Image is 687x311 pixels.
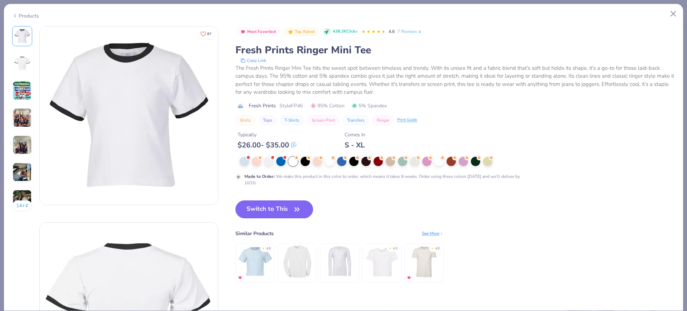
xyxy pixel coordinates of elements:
[13,162,32,182] img: User generated content
[284,27,318,37] button: Badge Button
[307,115,339,125] button: Screen Print
[667,7,680,21] button: Close
[238,244,272,278] img: Fresh Prints Mini Tee
[40,26,218,205] img: Front
[235,64,675,96] div: The Fresh Prints Ringer Mini Tee hits the sweet spot between timeless and trendy. With its unisex...
[13,81,32,100] img: User generated content
[14,55,31,72] img: Back
[345,131,365,139] div: Comes In
[238,131,296,139] div: Typically
[236,27,279,37] button: Badge Button
[352,102,387,110] span: 5% Spandex
[407,276,411,280] img: MostFav.gif
[235,200,313,218] button: Switch to This
[435,246,439,251] div: 4.8
[240,29,246,35] img: Most Favorited sort
[333,29,357,35] span: 438.3K Clicks
[288,29,293,35] img: Top Rated sort
[279,102,303,110] span: Style FP46
[389,246,391,249] div: ★
[14,28,31,45] img: Front
[280,115,304,125] button: T-Shirts
[247,30,276,34] span: Most Favorited
[235,43,675,57] div: Fresh Prints Ringer Mini Tee
[235,115,255,125] button: Shirts
[281,244,315,278] img: Gildan Adult Ultra Cotton 6 Oz. Long-Sleeve Pocket T-Shirt
[361,26,386,38] div: 4.6 Stars
[244,173,522,186] div: We make this product in this color to order, which means it takes 8 weeks. Order using these colo...
[345,141,365,150] div: S - XL
[249,102,276,110] span: Fresh Prints
[207,32,211,36] span: 87
[295,30,315,34] span: Top Rated
[262,246,265,249] div: ★
[197,29,215,39] button: Like
[398,28,422,35] a: 7 Reviews
[422,230,444,237] div: See More
[365,244,399,278] img: Next Level Apparel Ladies' Festival Cali Crop T-Shirt
[389,29,395,34] span: 4.6
[393,246,397,251] div: 4.5
[238,57,268,64] button: copy to clipboard
[431,246,434,249] div: ★
[235,230,274,237] div: Similar Products
[244,174,275,179] strong: Made to Order :
[311,102,345,110] span: 95% Cotton
[12,12,39,20] div: Products
[407,244,441,278] img: Bella + Canvas Unisex Jersey Short-Sleeve T-Shirt
[343,115,369,125] button: Transfers
[238,141,296,150] div: $ 26.00 - $ 35.00
[323,244,357,278] img: Bella + Canvas Unisex Jersey Long-Sleeve V-Neck T-Shirt
[13,108,32,127] img: User generated content
[13,135,32,155] img: User generated content
[372,115,394,125] button: Ringer
[266,246,271,251] div: 4.8
[12,200,33,211] button: 14+
[235,103,245,109] img: brand logo
[13,190,32,209] img: User generated content
[238,276,242,280] img: MostFav.gif
[397,117,417,123] div: Print Guide
[259,115,277,125] button: Tops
